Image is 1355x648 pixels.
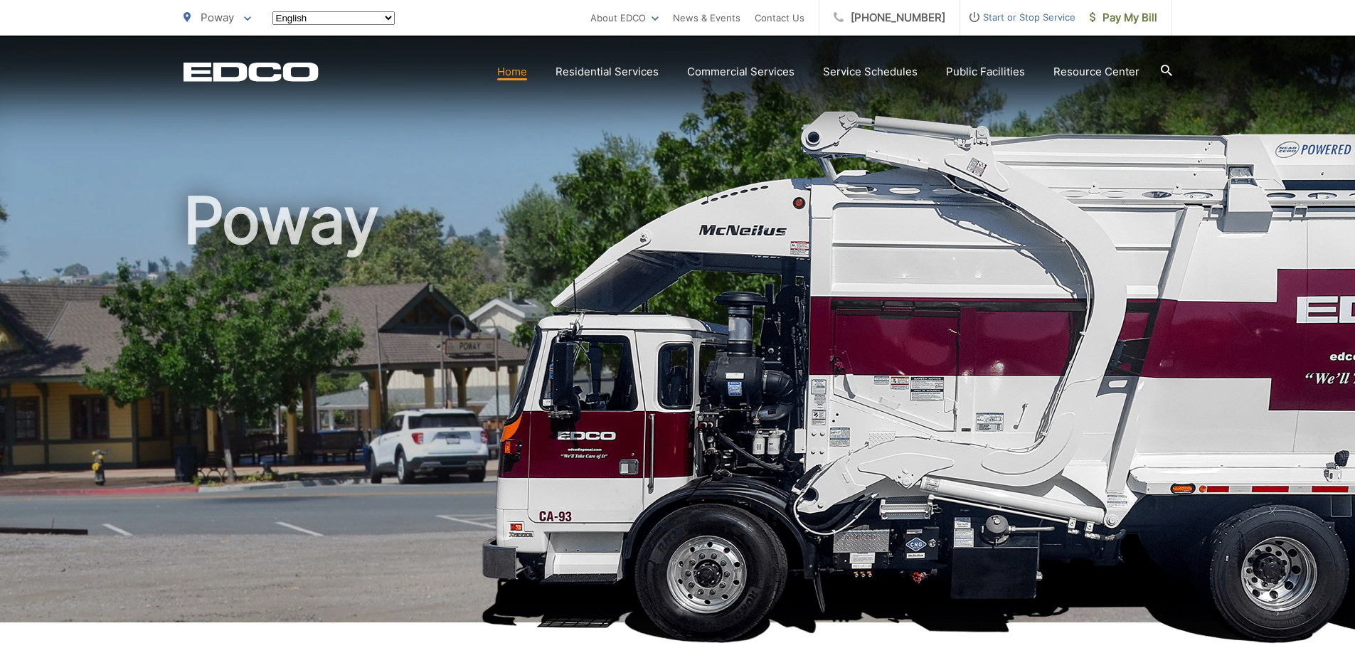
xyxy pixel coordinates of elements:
h1: Poway [184,185,1172,635]
a: News & Events [673,9,740,26]
a: Public Facilities [946,63,1025,80]
a: Contact Us [755,9,804,26]
a: Commercial Services [687,63,795,80]
a: EDCD logo. Return to the homepage. [184,62,319,82]
a: Resource Center [1053,63,1139,80]
a: About EDCO [590,9,659,26]
a: Residential Services [556,63,659,80]
span: Poway [201,11,234,24]
a: Home [497,63,527,80]
a: Service Schedules [823,63,918,80]
span: Pay My Bill [1090,9,1157,26]
select: Select a language [272,11,395,25]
